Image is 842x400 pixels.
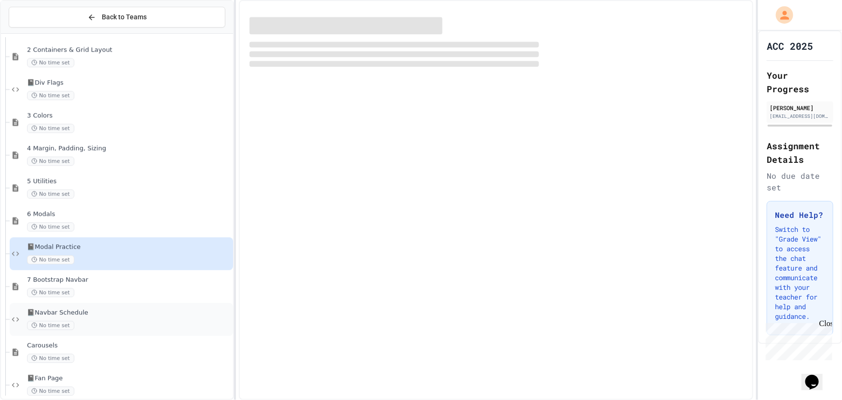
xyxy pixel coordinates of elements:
span: 📓Fan Page [27,374,231,383]
h1: ACC 2025 [767,39,813,53]
div: [EMAIL_ADDRESS][DOMAIN_NAME] [770,113,830,120]
div: No due date set [767,170,833,193]
span: Carousels [27,342,231,350]
div: My Account [766,4,796,26]
span: No time set [27,288,74,297]
button: Back to Teams [9,7,225,28]
span: 5 Utilities [27,177,231,186]
span: No time set [27,91,74,100]
h2: Your Progress [767,69,833,96]
span: 📓Modal Practice [27,243,231,251]
span: No time set [27,321,74,330]
span: No time set [27,255,74,264]
h3: Need Help? [775,209,825,221]
span: 7 Bootstrap Navbar [27,276,231,284]
span: No time set [27,354,74,363]
span: 6 Modals [27,210,231,218]
div: Chat with us now!Close [4,4,67,61]
span: No time set [27,222,74,231]
span: Back to Teams [102,12,147,22]
span: No time set [27,124,74,133]
span: No time set [27,157,74,166]
p: Switch to "Grade View" to access the chat feature and communicate with your teacher for help and ... [775,225,825,321]
div: [PERSON_NAME] [770,103,830,112]
span: 4 Margin, Padding, Sizing [27,144,231,153]
iframe: chat widget [762,319,832,360]
span: 📓Navbar Schedule [27,309,231,317]
span: No time set [27,58,74,67]
span: 2 Containers & Grid Layout [27,46,231,54]
span: No time set [27,386,74,396]
iframe: chat widget [801,361,832,390]
span: No time set [27,189,74,199]
span: 📓Div Flags [27,79,231,87]
span: 3 Colors [27,112,231,120]
h2: Assignment Details [767,139,833,166]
